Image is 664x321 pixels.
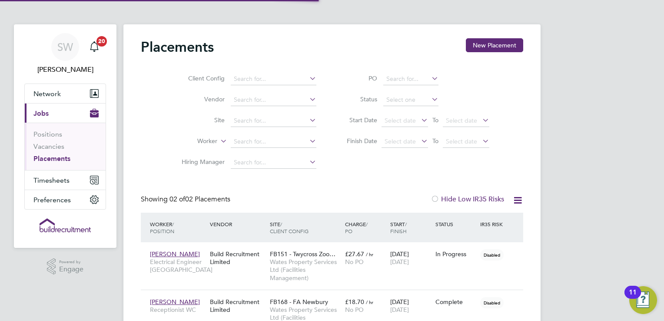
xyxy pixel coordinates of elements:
[33,90,61,98] span: Network
[14,24,116,248] nav: Main navigation
[446,117,477,124] span: Select date
[208,246,268,270] div: Build Recruitment Limited
[629,292,637,304] div: 11
[231,73,316,85] input: Search for...
[40,218,91,232] img: buildrec-logo-retina.png
[231,136,316,148] input: Search for...
[24,218,106,232] a: Go to home page
[24,64,106,75] span: Sam White
[268,216,343,239] div: Site
[478,216,508,232] div: IR35 Risk
[25,171,106,190] button: Timesheets
[435,250,476,258] div: In Progress
[141,38,214,56] h2: Placements
[383,94,438,106] input: Select one
[480,249,504,261] span: Disabled
[338,137,377,145] label: Finish Date
[629,286,657,314] button: Open Resource Center, 11 new notifications
[366,251,373,257] span: / hr
[388,246,433,270] div: [DATE]
[150,221,174,234] span: / Position
[169,195,230,204] span: 02 Placements
[433,216,478,232] div: Status
[446,137,477,145] span: Select date
[25,190,106,209] button: Preferences
[270,221,309,234] span: / Client Config
[388,294,433,318] div: [DATE]
[47,258,84,275] a: Powered byEngage
[343,216,388,239] div: Charge
[59,258,83,266] span: Powered by
[33,176,70,184] span: Timesheets
[169,195,185,204] span: 02 of
[33,154,70,163] a: Placements
[148,245,523,253] a: [PERSON_NAME]Electrical Engineer [GEOGRAPHIC_DATA]Build Recruitment LimitedFB151 - Twycross Zoo…W...
[390,306,409,314] span: [DATE]
[59,266,83,273] span: Engage
[270,258,341,282] span: Wates Property Services Ltd (Facilities Management)
[390,221,407,234] span: / Finish
[435,298,476,306] div: Complete
[57,41,73,53] span: SW
[150,258,206,274] span: Electrical Engineer [GEOGRAPHIC_DATA]
[385,137,416,145] span: Select date
[345,258,364,266] span: No PO
[141,195,232,204] div: Showing
[148,293,523,301] a: [PERSON_NAME]Receptionist WCBuild Recruitment LimitedFB168 - FA NewburyWates Property Services Lt...
[148,216,208,239] div: Worker
[150,306,206,314] span: Receptionist WC
[175,116,225,124] label: Site
[150,250,200,258] span: [PERSON_NAME]
[345,298,364,306] span: £18.70
[25,104,106,123] button: Jobs
[33,130,62,138] a: Positions
[430,135,441,147] span: To
[167,137,217,146] label: Worker
[86,33,103,61] a: 20
[345,250,364,258] span: £27.67
[338,95,377,103] label: Status
[24,33,106,75] a: SW[PERSON_NAME]
[150,298,200,306] span: [PERSON_NAME]
[231,94,316,106] input: Search for...
[345,306,364,314] span: No PO
[175,95,225,103] label: Vendor
[338,74,377,82] label: PO
[208,294,268,318] div: Build Recruitment Limited
[25,84,106,103] button: Network
[388,216,433,239] div: Start
[33,109,49,117] span: Jobs
[175,158,225,166] label: Hiring Manager
[430,114,441,126] span: To
[33,142,64,150] a: Vacancies
[385,117,416,124] span: Select date
[366,299,373,305] span: / hr
[390,258,409,266] span: [DATE]
[383,73,438,85] input: Search for...
[338,116,377,124] label: Start Date
[270,250,335,258] span: FB151 - Twycross Zoo…
[231,115,316,127] input: Search for...
[25,123,106,170] div: Jobs
[270,298,328,306] span: FB168 - FA Newbury
[466,38,523,52] button: New Placement
[33,196,71,204] span: Preferences
[175,74,225,82] label: Client Config
[96,36,107,47] span: 20
[345,221,368,234] span: / PO
[208,216,268,232] div: Vendor
[480,297,504,308] span: Disabled
[231,157,316,169] input: Search for...
[431,195,504,204] label: Hide Low IR35 Risks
